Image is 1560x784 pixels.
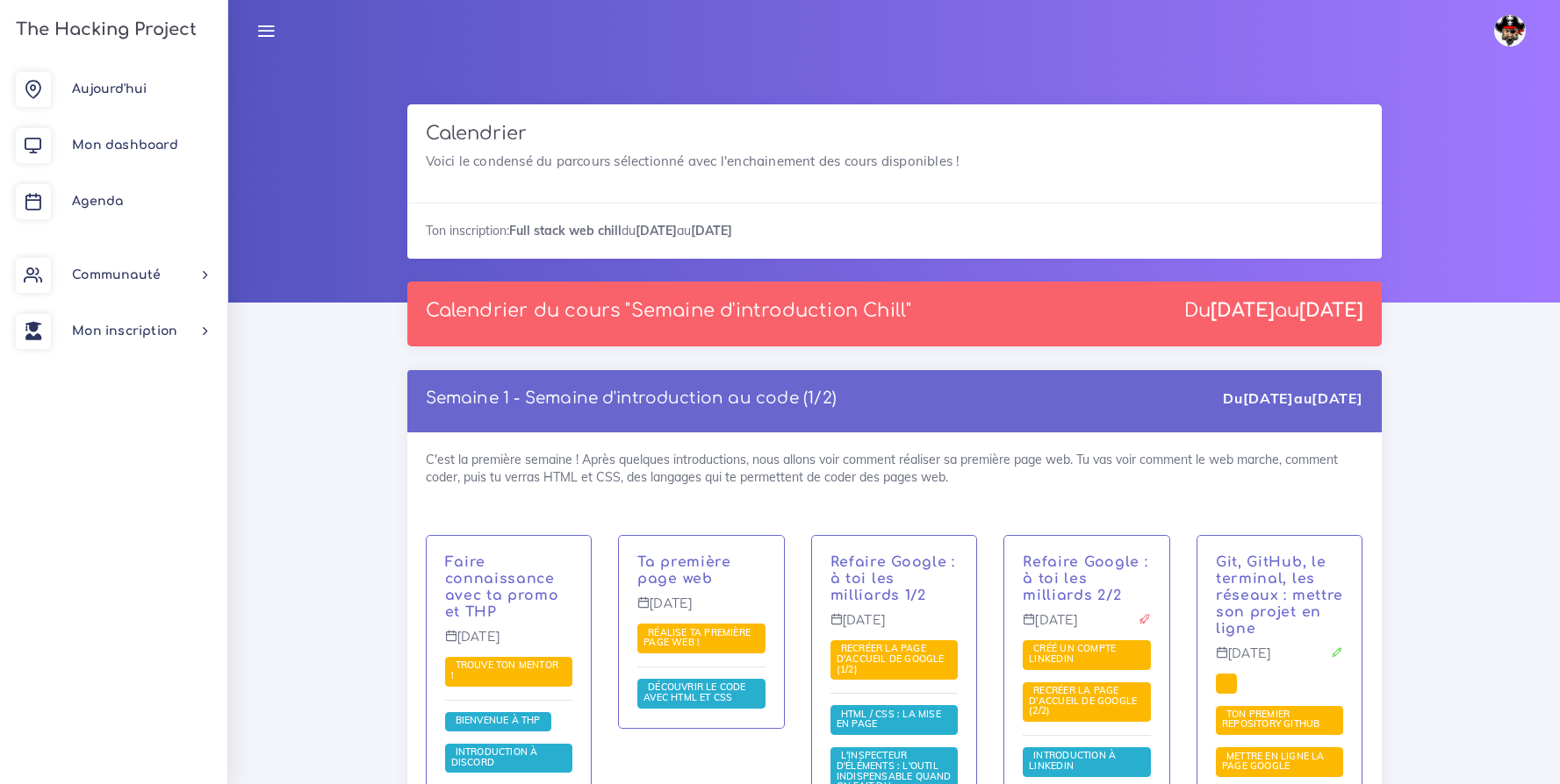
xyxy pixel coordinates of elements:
strong: [DATE] [1299,300,1363,321]
a: Refaire Google : à toi les milliards 1/2 [830,554,955,603]
a: Refaire Google : à toi les milliards 2/2 [1023,554,1147,603]
p: [DATE] [637,596,766,624]
p: C'est bien de coder, mais c'est encore mieux si toute la terre entière pouvait voir tes fantastiq... [1216,554,1344,637]
a: Créé un compte LinkedIn [1029,643,1116,666]
span: Dans ce projet, nous te demanderons de coder ta première page web. Ce sera l'occasion d'appliquer... [637,624,766,653]
p: [DATE] [1216,646,1344,674]
img: avatar [1494,15,1526,46]
span: Salut à toi et bienvenue à The Hacking Project. Que tu sois avec nous pour 3 semaines, 12 semaine... [445,712,551,731]
p: [DATE] [445,630,573,658]
strong: [DATE] [1243,389,1294,407]
a: Ton premier repository GitHub [1222,709,1325,731]
span: L'intitulé du projet est simple, mais le projet sera plus dur qu'il n'y parait. [1023,682,1151,722]
span: Introduction à LinkedIn [1029,749,1116,772]
span: Agenda [72,195,123,208]
a: Découvrir le code avec HTML et CSS [643,681,746,704]
p: Aujourd'hui tu vas attaquer HTML et CSS et faire ta première page web. [637,554,766,588]
a: HTML / CSS : la mise en page [837,709,941,731]
a: Semaine 1 - Semaine d'introduction au code (1/2) [426,389,838,407]
p: C'est l'heure de rendre ton premier véritable projet ! Demain est un jour de correction [1023,554,1151,603]
p: Calendrier du cours "Semaine d'introduction Chill" [426,300,912,322]
span: Mon dashboard [72,139,178,152]
i: Corrections cette journée là [1331,646,1343,659]
span: Découvrir le code avec HTML et CSS [643,681,746,703]
span: Pour cette session, nous allons utiliser Discord, un puissant outil de gestion de communauté. Nou... [445,744,573,773]
strong: [DATE] [636,223,677,239]
span: HTML et CSS permettent de réaliser une page web. Nous allons te montrer les bases qui te permettr... [637,679,766,709]
h3: The Hacking Project [11,20,197,39]
div: Du au [1184,300,1363,322]
a: Mettre en ligne la page Google [1222,750,1325,773]
strong: [DATE] [691,223,732,239]
strong: [DATE] [1211,300,1275,321]
p: C'est l'heure de ton premier véritable projet ! Tu vas recréer la très célèbre page d'accueil de ... [830,554,959,603]
span: Maintenant que tu sais faire des pages basiques, nous allons te montrer comment faire de la mise ... [830,705,959,735]
div: Du au [1223,388,1362,409]
span: Bienvenue à THP [451,714,545,726]
h3: Calendrier [426,123,1363,145]
p: C'est le premier jour ! Après quelques introductions, nous verront comment réaliser ta première p... [445,554,573,620]
a: Ta première page web [637,554,731,587]
span: Ton premier repository GitHub [1222,708,1325,731]
a: Bienvenue à THP [451,715,545,727]
span: Cette ressource te donnera les bases pour comprendre LinkedIn, un puissant outil professionnel. [1023,747,1151,777]
p: Voici le condensé du parcours sélectionné avec l'enchainement des cours disponibles ! [426,151,1363,172]
p: [DATE] [1023,613,1151,641]
span: Recréer la page d'accueil de Google (2/2) [1029,684,1137,716]
a: Réalise ta première page web ! [643,626,751,649]
a: Git, GitHub, le terminal, les réseaux : mettre son projet en ligne [1216,554,1343,636]
span: Utilise tout ce que tu as vu jusqu'à présent pour faire profiter à la terre entière de ton super ... [1216,747,1344,777]
a: Introduction à LinkedIn [1029,750,1116,773]
a: Trouve ton mentor ! [451,659,559,682]
span: Aujourd'hui [72,82,147,96]
span: Introduction à Discord [451,745,538,768]
a: Introduction à Discord [451,746,538,769]
i: Projet à rendre ce jour-là [1139,613,1151,625]
span: L'intitulé du projet est simple, mais le projet sera plus dur qu'il n'y parait. [830,640,959,680]
a: Recréer la page d'accueil de Google (1/2) [837,643,945,675]
p: [DATE] [830,613,959,641]
strong: Full stack web chill [509,223,622,239]
span: Créé un compte LinkedIn [1029,642,1116,665]
span: HTML / CSS : la mise en page [837,708,941,731]
span: Mon inscription [72,324,177,338]
strong: [DATE] [1312,389,1362,407]
span: Recréer la page d'accueil de Google (1/2) [837,642,945,674]
span: Nous allons te demander de trouver la personne qui va t'aider à faire la formation dans les meill... [445,657,573,687]
a: Recréer la page d'accueil de Google (2/2) [1029,685,1137,717]
a: Faire connaissance avec ta promo et THP [445,554,559,619]
div: Ton inscription: du au [407,203,1382,258]
span: Trouve ton mentor ! [451,659,559,681]
span: Communauté [72,268,161,282]
span: Pour ce projet, nous allons te proposer d'utiliser ton terminal afin de faire marcher Git et GitH... [1216,706,1344,736]
span: Dans ce projet, tu vas mettre en place un compte LinkedIn et le préparer pour ta future vie. [1023,640,1151,670]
